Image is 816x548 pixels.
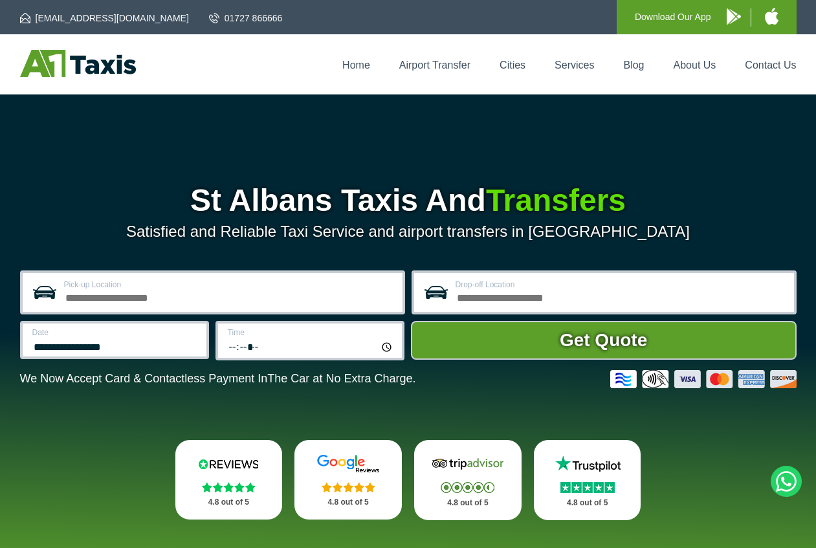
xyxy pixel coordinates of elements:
[20,223,797,241] p: Satisfied and Reliable Taxi Service and airport transfers in [GEOGRAPHIC_DATA]
[20,372,416,386] p: We Now Accept Card & Contactless Payment In
[486,183,626,217] span: Transfers
[441,482,494,493] img: Stars
[175,440,283,520] a: Reviews.io Stars 4.8 out of 5
[190,454,267,474] img: Reviews.io
[428,495,507,511] p: 4.8 out of 5
[64,281,395,289] label: Pick-up Location
[500,60,525,71] a: Cities
[727,8,741,25] img: A1 Taxis Android App
[548,495,627,511] p: 4.8 out of 5
[202,482,256,492] img: Stars
[623,60,644,71] a: Blog
[745,60,796,71] a: Contact Us
[555,60,594,71] a: Services
[267,372,415,385] span: The Car at No Extra Charge.
[549,454,626,474] img: Trustpilot
[32,329,199,336] label: Date
[414,440,522,520] a: Tripadvisor Stars 4.8 out of 5
[20,12,189,25] a: [EMAIL_ADDRESS][DOMAIN_NAME]
[560,482,615,493] img: Stars
[399,60,470,71] a: Airport Transfer
[190,494,269,510] p: 4.8 out of 5
[209,12,283,25] a: 01727 866666
[322,482,375,492] img: Stars
[294,440,402,520] a: Google Stars 4.8 out of 5
[20,185,797,216] h1: St Albans Taxis And
[309,454,387,474] img: Google
[456,281,786,289] label: Drop-off Location
[635,9,711,25] p: Download Our App
[20,50,136,77] img: A1 Taxis St Albans LTD
[342,60,370,71] a: Home
[429,454,507,474] img: Tripadvisor
[674,60,716,71] a: About Us
[610,370,797,388] img: Credit And Debit Cards
[228,329,394,336] label: Time
[411,321,797,360] button: Get Quote
[534,440,641,520] a: Trustpilot Stars 4.8 out of 5
[309,494,388,510] p: 4.8 out of 5
[765,8,778,25] img: A1 Taxis iPhone App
